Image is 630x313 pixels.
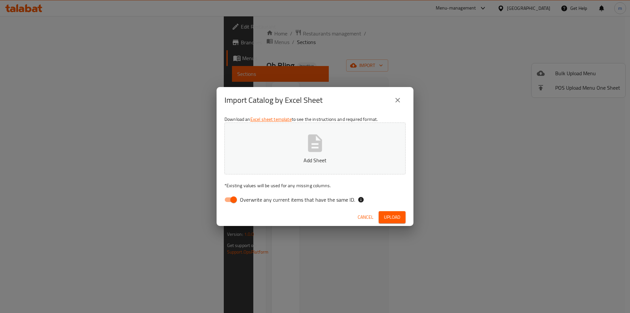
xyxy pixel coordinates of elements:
svg: If the overwrite option isn't selected, then the items that match an existing ID will be ignored ... [358,196,364,203]
span: Cancel [358,213,373,221]
a: Excel sheet template [250,115,292,123]
p: Existing values will be used for any missing columns. [224,182,406,189]
p: Add Sheet [235,156,395,164]
button: Upload [379,211,406,223]
button: close [390,92,406,108]
h2: Import Catalog by Excel Sheet [224,95,323,105]
button: Add Sheet [224,123,406,174]
span: Upload [384,213,400,221]
button: Cancel [355,211,376,223]
span: Overwrite any current items that have the same ID. [240,196,355,204]
div: Download an to see the instructions and required format. [217,113,413,209]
